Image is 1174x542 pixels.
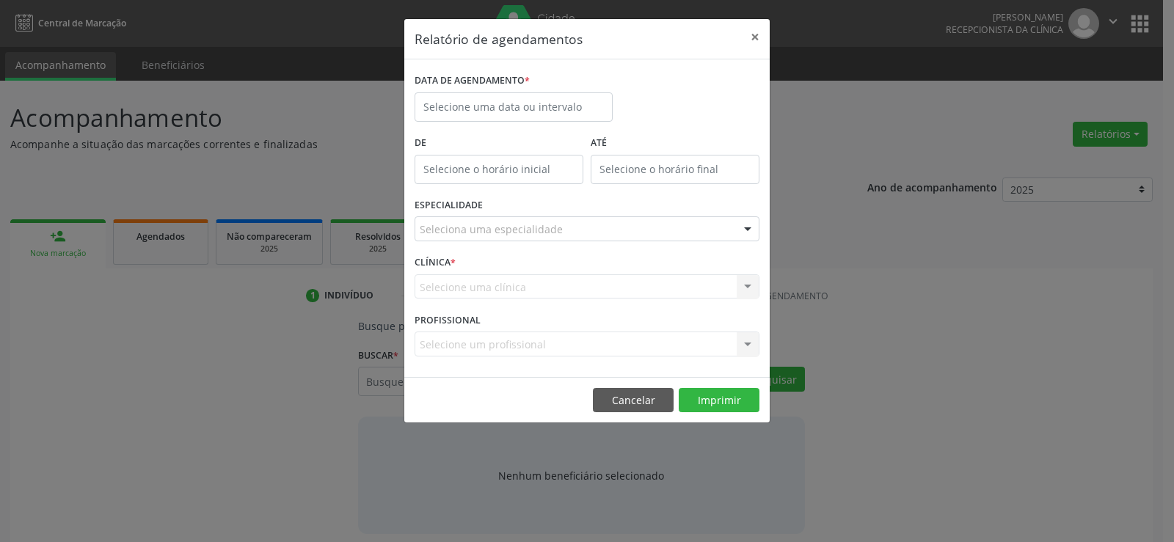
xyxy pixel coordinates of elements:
[679,388,759,413] button: Imprimir
[415,252,456,274] label: CLÍNICA
[415,92,613,122] input: Selecione uma data ou intervalo
[415,194,483,217] label: ESPECIALIDADE
[415,70,530,92] label: DATA DE AGENDAMENTO
[415,309,481,332] label: PROFISSIONAL
[415,29,583,48] h5: Relatório de agendamentos
[591,155,759,184] input: Selecione o horário final
[740,19,770,55] button: Close
[420,221,563,237] span: Seleciona uma especialidade
[415,132,583,155] label: De
[593,388,674,413] button: Cancelar
[415,155,583,184] input: Selecione o horário inicial
[591,132,759,155] label: ATÉ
